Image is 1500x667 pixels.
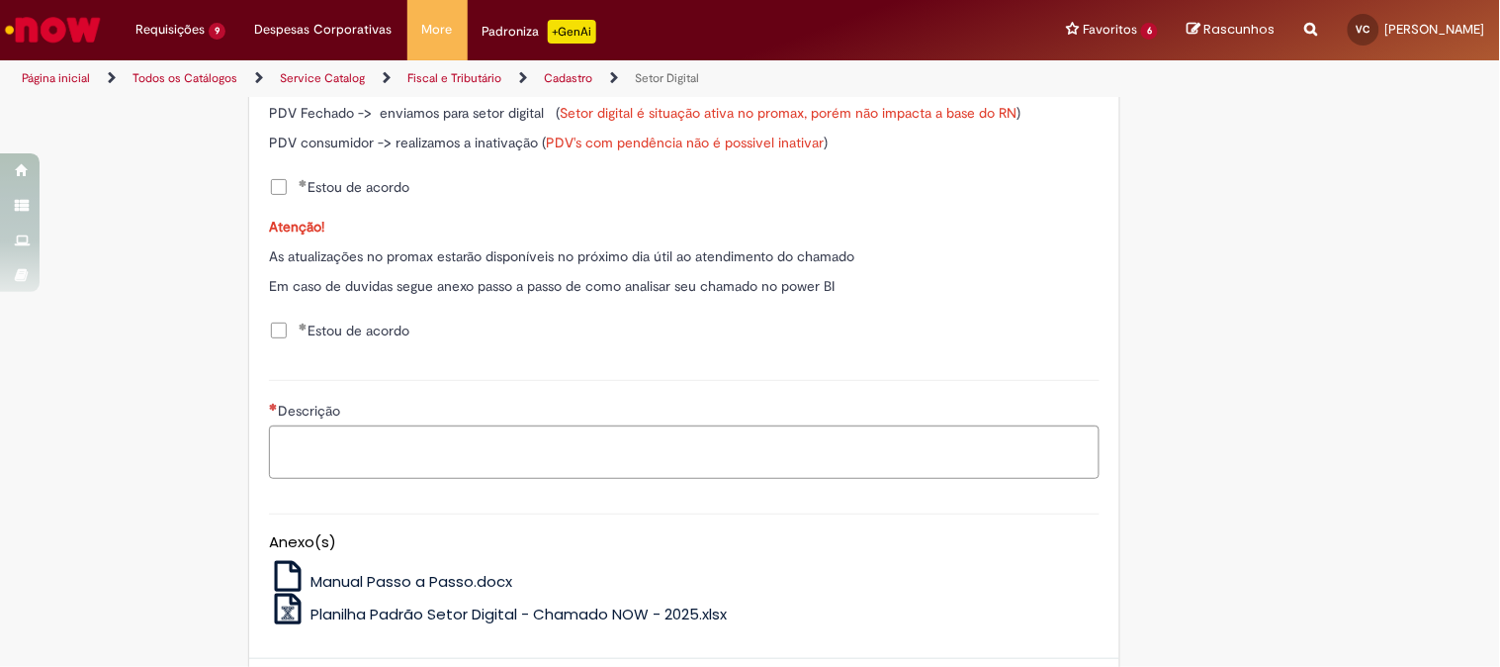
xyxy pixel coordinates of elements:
[1141,23,1158,40] span: 6
[269,103,1100,123] p: PDV Fechado -> enviamos para setor digital ( )
[269,571,512,592] a: Manual Passo a Passo.docx
[269,218,324,236] strong: Atenção!
[310,604,727,624] span: Planilha Padrão Setor Digital - Chamado NOW - 2025.xlsx
[1385,21,1485,38] span: [PERSON_NAME]
[135,20,205,40] span: Requisições
[280,70,365,86] a: Service Catalog
[269,426,1100,479] textarea: Descrição
[1204,20,1276,39] span: Rascunhos
[407,70,501,86] a: Fiscal e Tributário
[546,134,824,151] span: PDV's com pendência não é possivel inativar
[269,604,727,624] a: Planilha Padrão Setor Digital - Chamado NOW - 2025.xlsx
[269,246,1100,266] p: As atualizações no promax estarão disponíveis no próximo dia útil ao atendimento do chamado
[299,177,409,197] span: Estou de acordo
[269,534,1100,551] h5: Anexo(s)
[22,70,90,86] a: Página inicial
[1357,23,1370,36] span: VC
[269,403,278,411] span: Necessários
[299,179,308,187] span: Obrigatório Preenchido
[269,133,1100,152] p: PDV consumidor -> realizamos a inativação ( )
[278,402,344,420] span: Descrição
[299,321,409,340] span: Estou de acordo
[299,323,308,331] span: Obrigatório Preenchido
[255,20,393,40] span: Despesas Corporativas
[560,104,1016,122] span: Setor digital é situação ativa no promax, porém não impacta a base do RN
[422,20,453,40] span: More
[548,20,596,44] p: +GenAi
[483,20,596,44] div: Padroniza
[1083,20,1137,40] span: Favoritos
[310,571,512,592] span: Manual Passo a Passo.docx
[1188,21,1276,40] a: Rascunhos
[132,70,237,86] a: Todos os Catálogos
[269,276,1100,296] p: Em caso de duvidas segue anexo passo a passo de como analisar seu chamado no power BI
[635,70,699,86] a: Setor Digital
[2,10,104,49] img: ServiceNow
[209,23,225,40] span: 9
[15,60,985,97] ul: Trilhas de página
[544,70,592,86] a: Cadastro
